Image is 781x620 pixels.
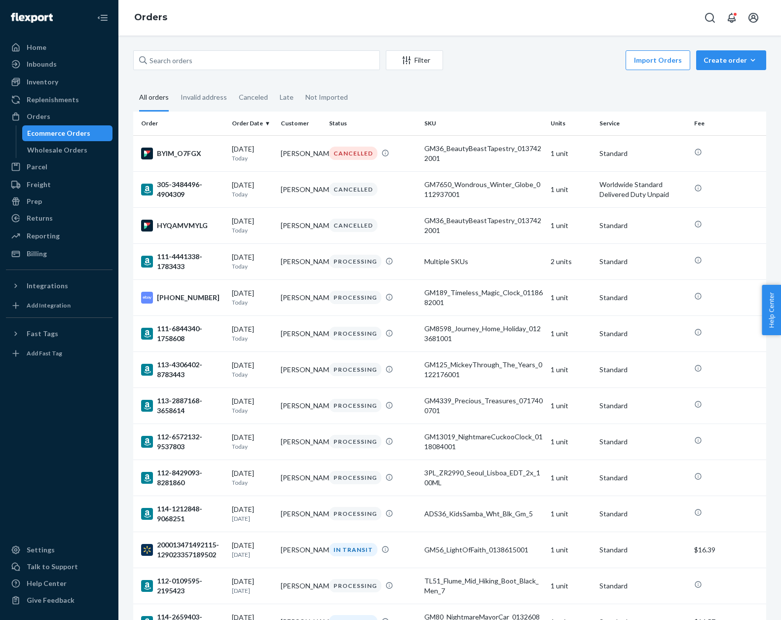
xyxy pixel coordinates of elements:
[134,12,167,23] a: Orders
[6,592,112,608] button: Give Feedback
[329,219,377,232] div: CANCELLED
[329,399,381,412] div: PROCESSING
[6,346,112,361] a: Add Fast Tag
[547,112,595,135] th: Units
[424,288,543,308] div: GM189_Timeless_Magic_Clock_0118682001
[232,324,272,343] div: [DATE]
[232,577,272,595] div: [DATE]
[6,177,112,193] a: Freight
[232,298,272,307] p: Today
[547,207,595,243] td: 1 unit
[232,442,272,451] p: Today
[547,387,595,424] td: 1 unit
[599,473,686,483] p: Standard
[424,576,543,596] div: TL51_Flume_Mid_Hiking_Boot_Black_Men_7
[329,363,381,376] div: PROCESSING
[329,435,381,448] div: PROCESSING
[424,144,543,163] div: GM36_BeautyBeastTapestry_0137422001
[329,255,381,268] div: PROCESSING
[424,396,543,416] div: GM4339_Precious_Treasures_0717400701
[547,460,595,496] td: 1 unit
[329,507,381,520] div: PROCESSING
[277,351,325,387] td: [PERSON_NAME]
[599,257,686,267] p: Standard
[6,92,112,108] a: Replenishments
[232,432,272,451] div: [DATE]
[690,532,766,568] td: $16.39
[547,532,595,568] td: 1 unit
[547,171,595,207] td: 1 unit
[599,437,686,447] p: Standard
[232,252,272,271] div: [DATE]
[141,396,224,416] div: 113-2887168-3658614
[6,326,112,342] button: Fast Tags
[27,545,55,555] div: Settings
[277,207,325,243] td: [PERSON_NAME]
[762,285,781,335] span: Help Center
[27,213,53,223] div: Returns
[277,279,325,315] td: [PERSON_NAME]
[232,144,272,162] div: [DATE]
[232,468,272,487] div: [DATE]
[281,119,321,127] div: Customer
[424,432,543,452] div: GM13019_NightmareCuckooClock_0118084001
[141,292,224,304] div: [PHONE_NUMBER]
[386,50,443,70] button: Filter
[27,59,57,69] div: Inbounds
[599,581,686,591] p: Standard
[277,135,325,171] td: [PERSON_NAME]
[6,298,112,313] a: Add Integration
[277,243,325,279] td: [PERSON_NAME]
[277,460,325,496] td: [PERSON_NAME]
[232,504,272,523] div: [DATE]
[547,568,595,604] td: 1 unit
[232,190,272,198] p: Today
[6,278,112,294] button: Integrations
[6,194,112,209] a: Prep
[6,159,112,175] a: Parcel
[27,595,74,605] div: Give Feedback
[599,329,686,339] p: Standard
[424,360,543,380] div: GM125_MickeyThrough_The_Years_0122176001
[329,543,377,556] div: IN TRANSIT
[6,74,112,90] a: Inventory
[424,509,543,519] div: ADS36_KidsSamba_Wht_Blk_Gm_5
[6,228,112,244] a: Reporting
[329,147,377,160] div: CANCELLED
[277,424,325,460] td: [PERSON_NAME]
[386,55,443,65] div: Filter
[141,148,224,159] div: BYIM_O7FGX
[280,84,294,110] div: Late
[27,579,67,588] div: Help Center
[305,84,348,110] div: Not Imported
[722,8,742,28] button: Open notifications
[277,568,325,604] td: [PERSON_NAME]
[329,327,381,340] div: PROCESSING
[704,55,759,65] div: Create order
[232,396,272,415] div: [DATE]
[325,112,420,135] th: Status
[547,243,595,279] td: 2 units
[599,545,686,555] p: Standard
[6,559,112,575] button: Talk to Support
[27,196,42,206] div: Prep
[547,496,595,532] td: 1 unit
[277,387,325,424] td: [PERSON_NAME]
[700,8,720,28] button: Open Search Box
[329,291,381,304] div: PROCESSING
[424,216,543,235] div: GM36_BeautyBeastTapestry_0137422001
[329,471,381,484] div: PROCESSING
[232,550,272,559] p: [DATE]
[547,135,595,171] td: 1 unit
[232,288,272,307] div: [DATE]
[133,50,380,70] input: Search orders
[599,180,686,199] p: Worldwide Standard Delivered Duty Unpaid
[22,125,113,141] a: Ecommerce Orders
[27,128,90,138] div: Ecommerce Orders
[424,180,543,199] div: GM7650_Wondrous_Winter_Globe_0112937001
[27,95,79,105] div: Replenishments
[420,243,547,279] td: Multiple SKUs
[232,334,272,343] p: Today
[329,579,381,592] div: PROCESSING
[277,171,325,207] td: [PERSON_NAME]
